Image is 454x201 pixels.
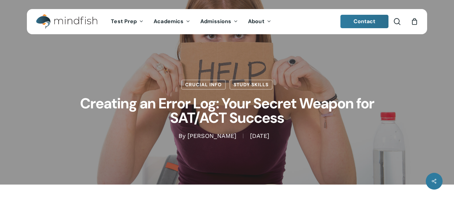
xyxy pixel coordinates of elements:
[59,90,395,132] h1: Creating an Error Log: Your Secret Weapon for SAT/ACT Success
[178,134,185,139] span: By
[243,19,276,24] a: About
[248,18,264,25] span: About
[340,15,389,28] a: Contact
[230,80,273,90] a: Study Skills
[200,18,231,25] span: Admissions
[181,80,226,90] a: Crucial Info
[411,18,418,25] a: Cart
[106,19,149,24] a: Test Prep
[243,134,276,139] span: [DATE]
[27,9,427,34] header: Main Menu
[354,18,376,25] span: Contact
[111,18,137,25] span: Test Prep
[149,19,195,24] a: Academics
[106,9,276,34] nav: Main Menu
[188,133,236,140] a: [PERSON_NAME]
[195,19,243,24] a: Admissions
[154,18,183,25] span: Academics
